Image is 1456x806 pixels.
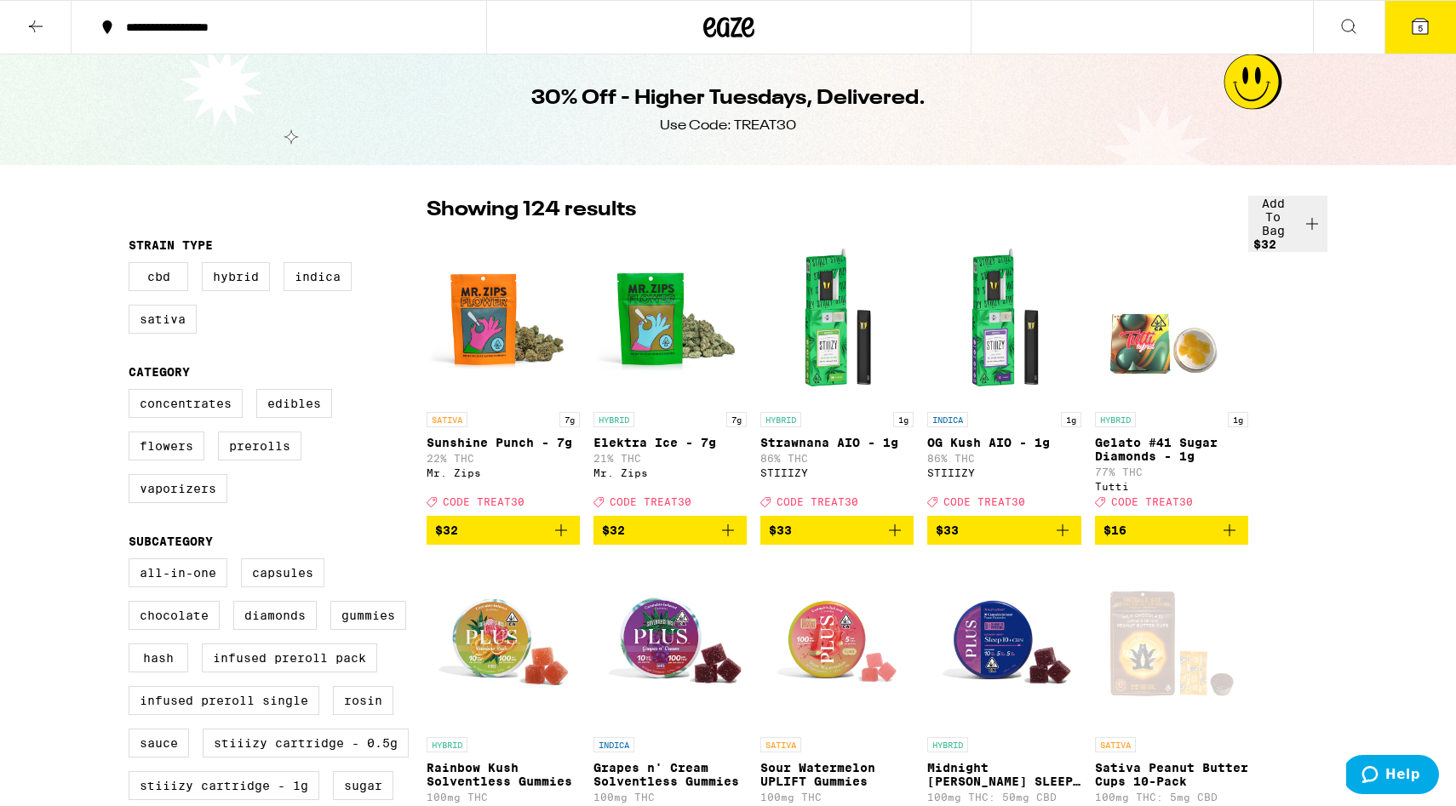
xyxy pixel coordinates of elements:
[427,412,467,427] p: SATIVA
[129,686,319,715] label: Infused Preroll Single
[760,737,801,752] p: SATIVA
[927,792,1081,803] p: 100mg THC: 50mg CBD
[333,686,393,715] label: Rosin
[943,496,1025,507] span: CODE TREAT30
[129,305,197,334] label: Sativa
[760,436,914,449] p: Strawnana AIO - 1g
[1111,496,1193,507] span: CODE TREAT30
[129,238,213,252] legend: Strain Type
[726,412,747,427] p: 7g
[129,643,188,672] label: Hash
[593,467,747,478] div: Mr. Zips
[927,761,1081,788] p: Midnight [PERSON_NAME] SLEEP 10:5:5 Gummies
[129,534,213,548] legend: Subcategory
[927,233,1081,516] a: Open page for OG Kush AIO - 1g from STIIIZY
[427,453,580,464] p: 22% THC
[233,601,317,630] label: Diamonds
[927,516,1081,545] button: Add to bag
[427,196,636,225] p: Showing 124 results
[1095,792,1248,803] p: 100mg THC: 5mg CBD
[427,233,580,516] a: Open page for Sunshine Punch - 7g from Mr. Zips
[427,792,580,803] p: 100mg THC
[593,436,747,449] p: Elektra Ice - 7g
[129,389,243,418] label: Concentrates
[760,453,914,464] p: 86% THC
[593,737,634,752] p: INDICA
[1095,436,1248,463] p: Gelato #41 Sugar Diamonds - 1g
[593,761,747,788] p: Grapes n' Cream Solventless Gummies
[427,436,580,449] p: Sunshine Punch - 7g
[760,761,914,788] p: Sour Watermelon UPLIFT Gummies
[927,467,1081,478] div: STIIIZY
[936,523,959,537] span: $33
[559,412,580,427] p: 7g
[443,496,525,507] span: CODE TREAT30
[1095,233,1248,403] img: Tutti - Gelato #41 Sugar Diamonds - 1g
[1061,412,1081,427] p: 1g
[218,432,301,460] label: Prerolls
[129,432,204,460] label: Flowers
[1095,233,1248,516] a: Open page for Gelato #41 Sugar Diamonds - 1g from Tutti
[593,516,747,545] button: Add to bag
[427,516,580,545] button: Add to bag
[531,84,926,113] h1: 30% Off - Higher Tuesdays, Delivered.
[129,601,220,630] label: Chocolate
[256,389,332,418] label: Edibles
[129,262,188,291] label: CBD
[760,233,914,403] img: STIIIZY - Strawnana AIO - 1g
[435,523,458,537] span: $32
[593,412,634,427] p: HYBRID
[927,412,968,427] p: INDICA
[129,474,227,503] label: Vaporizers
[1095,761,1248,788] p: Sativa Peanut Butter Cups 10-Pack
[427,761,580,788] p: Rainbow Kush Solventless Gummies
[893,412,914,427] p: 1g
[593,453,747,464] p: 21% THC
[284,262,352,291] label: Indica
[1095,737,1136,752] p: SATIVA
[203,729,409,757] label: STIIIZY Cartridge - 0.5g
[593,233,747,516] a: Open page for Elektra Ice - 7g from Mr. Zips
[927,737,968,752] p: HYBRID
[1095,412,1136,427] p: HYBRID
[330,601,406,630] label: Gummies
[129,771,319,800] label: STIIIZY Cartridge - 1g
[427,467,580,478] div: Mr. Zips
[927,558,1081,729] img: PLUS - Midnight Berry SLEEP 10:5:5 Gummies
[1253,197,1293,237] div: Add To Bag
[660,117,796,135] div: Use Code: TREAT30
[760,558,914,729] img: PLUS - Sour Watermelon UPLIFT Gummies
[777,496,858,507] span: CODE TREAT30
[593,558,747,729] img: PLUS - Grapes n' Cream Solventless Gummies
[593,792,747,803] p: 100mg THC
[1228,412,1248,427] p: 1g
[769,523,792,537] span: $33
[202,262,270,291] label: Hybrid
[760,412,801,427] p: HYBRID
[1095,466,1248,477] p: 77% THC
[333,771,393,800] label: Sugar
[760,516,914,545] button: Add to bag
[1253,237,1276,251] span: $32
[593,233,747,403] img: Mr. Zips - Elektra Ice - 7g
[1418,23,1423,33] span: 5
[202,643,377,672] label: Infused Preroll Pack
[927,453,1081,464] p: 86% THC
[427,233,580,403] img: Mr. Zips - Sunshine Punch - 7g
[760,792,914,803] p: 100mg THC
[129,729,189,757] label: Sauce
[1346,755,1439,797] iframe: Opens a widget where you can find more information
[602,523,625,537] span: $32
[1095,516,1248,545] button: Add to bag
[610,496,691,507] span: CODE TREAT30
[129,558,227,587] label: All-In-One
[1095,481,1248,492] div: Tutti
[927,436,1081,449] p: OG Kush AIO - 1g
[129,365,190,379] legend: Category
[760,233,914,516] a: Open page for Strawnana AIO - 1g from STIIIZY
[427,558,580,729] img: PLUS - Rainbow Kush Solventless Gummies
[1103,523,1126,537] span: $16
[927,233,1081,403] img: STIIIZY - OG Kush AIO - 1g
[427,737,467,752] p: HYBRID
